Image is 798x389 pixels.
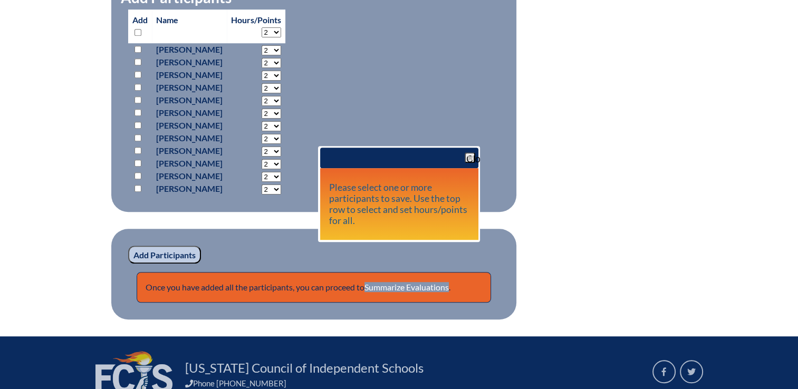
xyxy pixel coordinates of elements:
[156,14,223,26] p: Name
[156,182,223,195] p: [PERSON_NAME]
[156,170,223,182] p: [PERSON_NAME]
[156,157,223,170] p: [PERSON_NAME]
[156,43,223,56] p: [PERSON_NAME]
[231,14,281,26] p: Hours/Points
[132,14,148,39] p: Add
[329,182,469,226] p: Please select one or more participants to save. Use the top row to select and set hours/points fo...
[156,94,223,106] p: [PERSON_NAME]
[185,378,640,388] div: Phone [PHONE_NUMBER]
[128,246,201,264] input: Add Participants
[156,106,223,119] p: [PERSON_NAME]
[364,282,449,292] a: Summarize Evaluations
[156,69,223,81] p: [PERSON_NAME]
[156,144,223,157] p: [PERSON_NAME]
[137,272,491,303] p: Once you have added all the participants, you can proceed to .
[181,359,428,376] a: [US_STATE] Council of Independent Schools
[156,132,223,144] p: [PERSON_NAME]
[156,81,223,94] p: [PERSON_NAME]
[465,152,475,163] button: Close
[156,119,223,132] p: [PERSON_NAME]
[156,56,223,69] p: [PERSON_NAME]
